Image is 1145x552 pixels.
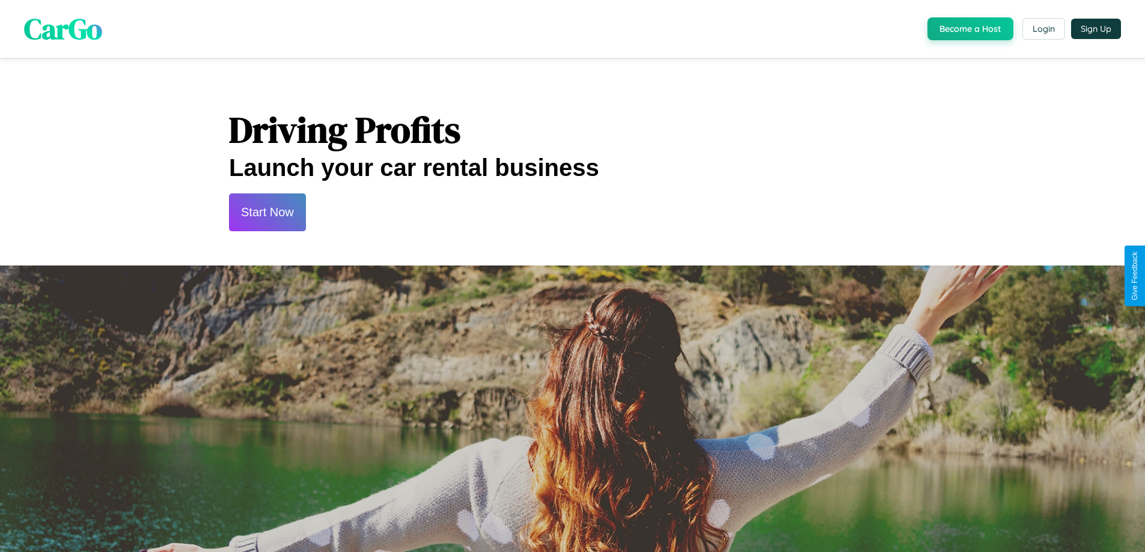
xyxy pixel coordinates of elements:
button: Start Now [229,193,306,231]
h2: Launch your car rental business [229,154,916,181]
button: Login [1022,18,1065,40]
button: Become a Host [927,17,1013,40]
span: CarGo [24,9,102,49]
div: Give Feedback [1131,252,1139,300]
button: Sign Up [1071,19,1121,39]
h1: Driving Profits [229,105,916,154]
